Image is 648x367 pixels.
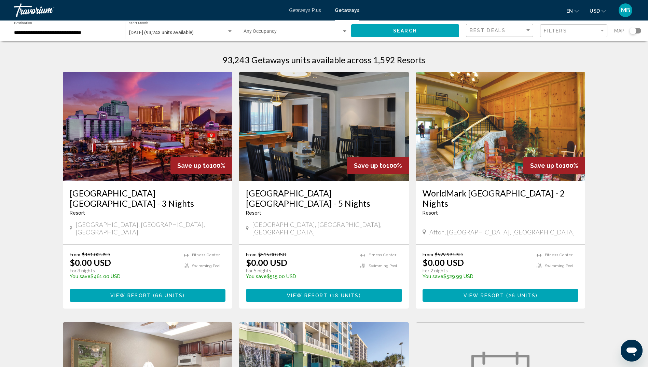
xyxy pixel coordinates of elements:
span: USD [590,8,600,14]
span: Resort [423,210,438,216]
span: $515.00 USD [258,252,286,257]
button: View Resort(18 units) [246,289,402,302]
button: User Menu [617,3,634,17]
a: Getaways Plus [289,8,321,13]
p: $529.99 USD [423,274,530,279]
span: ( ) [151,293,185,298]
button: Change language [566,6,579,16]
span: Swimming Pool [192,264,220,268]
span: Fitness Center [369,253,396,257]
img: 7547O01X.jpg [416,72,585,181]
span: Afton, [GEOGRAPHIC_DATA], [GEOGRAPHIC_DATA] [429,228,575,236]
span: View Resort [464,293,504,298]
span: Filters [544,28,567,33]
span: 26 units [508,293,536,298]
span: [DATE] (93,243 units available) [129,30,194,35]
a: [GEOGRAPHIC_DATA] [GEOGRAPHIC_DATA] - 3 Nights [70,188,226,208]
span: You save [70,274,91,279]
span: en [566,8,573,14]
p: For 3 nights [70,268,177,274]
span: Fitness Center [192,253,220,257]
span: [GEOGRAPHIC_DATA], [GEOGRAPHIC_DATA], [GEOGRAPHIC_DATA] [252,221,402,236]
span: Map [614,26,624,36]
a: WorldMark [GEOGRAPHIC_DATA] - 2 Nights [423,188,579,208]
span: 18 units [332,293,359,298]
span: $461.00 USD [82,252,110,257]
span: From [70,252,80,257]
span: You save [246,274,267,279]
p: $515.00 USD [246,274,354,279]
button: View Resort(66 units) [70,289,226,302]
img: RM79I01X.jpg [239,72,409,181]
span: 66 units [155,293,183,298]
span: Save up to [177,162,210,169]
p: $0.00 USD [246,257,287,268]
button: Filter [540,24,607,38]
p: $461.00 USD [70,274,177,279]
span: Save up to [530,162,563,169]
span: Search [393,28,417,34]
span: View Resort [110,293,151,298]
span: MB [621,7,630,14]
span: ( ) [504,293,538,298]
a: Getaways [335,8,359,13]
button: View Resort(26 units) [423,289,579,302]
a: Travorium [14,3,282,17]
div: 100% [347,157,409,174]
p: $0.00 USD [70,257,111,268]
span: Save up to [354,162,386,169]
span: From [246,252,257,257]
p: $0.00 USD [423,257,464,268]
span: Resort [70,210,85,216]
span: Swimming Pool [545,264,573,268]
div: 100% [523,157,585,174]
a: [GEOGRAPHIC_DATA] [GEOGRAPHIC_DATA] - 5 Nights [246,188,402,208]
span: Swimming Pool [369,264,397,268]
mat-select: Sort by [470,28,531,33]
button: Search [351,24,459,37]
span: You save [423,274,443,279]
span: $529.99 USD [435,252,463,257]
button: Change currency [590,6,606,16]
span: Resort [246,210,261,216]
span: [GEOGRAPHIC_DATA], [GEOGRAPHIC_DATA], [GEOGRAPHIC_DATA] [75,221,225,236]
h1: 93,243 Getaways units available across 1,592 Resorts [222,55,426,65]
div: 100% [170,157,232,174]
iframe: Button to launch messaging window [621,340,643,362]
span: ( ) [328,293,361,298]
span: From [423,252,433,257]
img: RM79E01X.jpg [63,72,233,181]
span: View Resort [287,293,328,298]
p: For 2 nights [423,268,530,274]
p: For 5 nights [246,268,354,274]
span: Best Deals [470,28,506,33]
span: Fitness Center [545,253,573,257]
